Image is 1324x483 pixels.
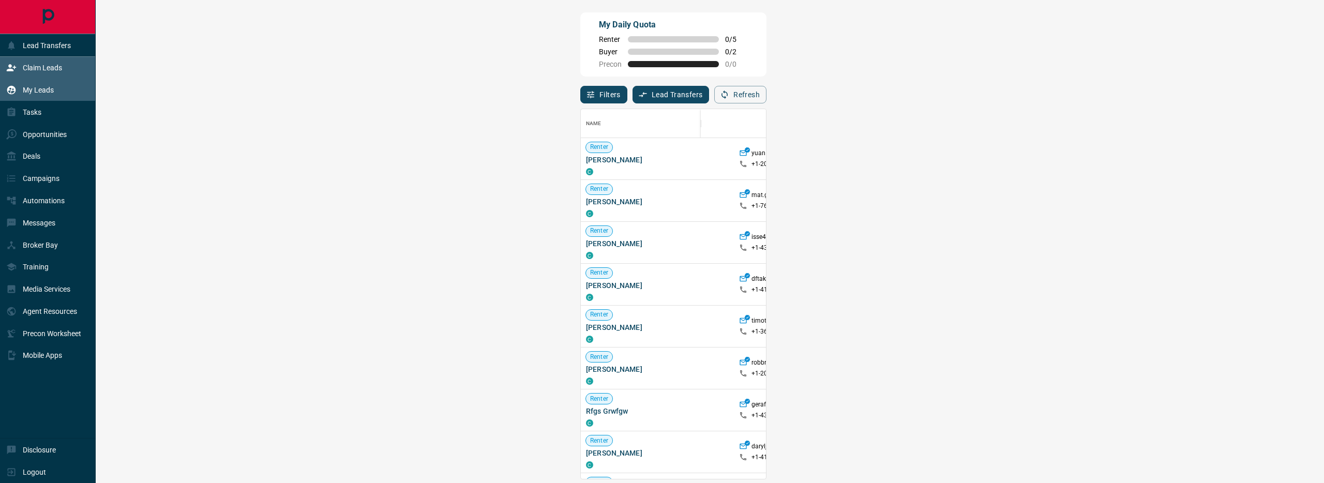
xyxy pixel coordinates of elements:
[599,48,622,56] span: Buyer
[586,378,593,385] div: condos.ca
[751,358,795,369] p: robbreitmxx@x
[751,411,796,420] p: +1- 43785554xx
[586,268,612,277] span: Renter
[751,202,793,210] p: +1- 7617731xx
[586,436,612,445] span: Renter
[725,35,748,43] span: 0 / 5
[586,143,612,152] span: Renter
[633,86,710,103] button: Lead Transfers
[586,406,729,416] span: Rfgs Grwfgw
[586,185,612,193] span: Renter
[586,336,593,343] div: condos.ca
[714,86,766,103] button: Refresh
[586,322,729,333] span: [PERSON_NAME]
[586,353,612,361] span: Renter
[586,197,729,207] span: [PERSON_NAME]
[586,310,612,319] span: Renter
[586,419,593,427] div: condos.ca
[751,149,784,160] p: yuan.jxx@x
[751,233,785,244] p: isse43xx@x
[725,48,748,56] span: 0 / 2
[586,448,729,458] span: [PERSON_NAME]
[586,395,612,403] span: Renter
[586,461,593,469] div: condos.ca
[580,86,627,103] button: Filters
[586,109,601,138] div: Name
[751,327,796,336] p: +1- 36588572xx
[586,294,593,301] div: condos.ca
[586,280,729,291] span: [PERSON_NAME]
[751,244,796,252] p: +1- 43722509xx
[725,60,748,68] span: 0 / 0
[751,400,793,411] p: geraf564xx@x
[751,191,805,202] p: mat.guilbaudxx@x
[586,155,729,165] span: [PERSON_NAME]
[586,227,612,235] span: Renter
[751,275,785,285] p: dftakaxx@x
[751,316,810,327] p: timothyadegbaxx@x
[751,369,796,378] p: +1- 20230249xx
[751,285,796,294] p: +1- 41647088xx
[751,453,796,462] p: +1- 41641474xx
[751,160,796,169] p: +1- 20443036xx
[599,19,748,31] p: My Daily Quota
[599,60,622,68] span: Precon
[586,238,729,249] span: [PERSON_NAME]
[751,442,814,453] p: daryljim.fernandxx@x
[599,35,622,43] span: Renter
[586,364,729,374] span: [PERSON_NAME]
[586,210,593,217] div: condos.ca
[586,168,593,175] div: condos.ca
[581,109,734,138] div: Name
[586,252,593,259] div: condos.ca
